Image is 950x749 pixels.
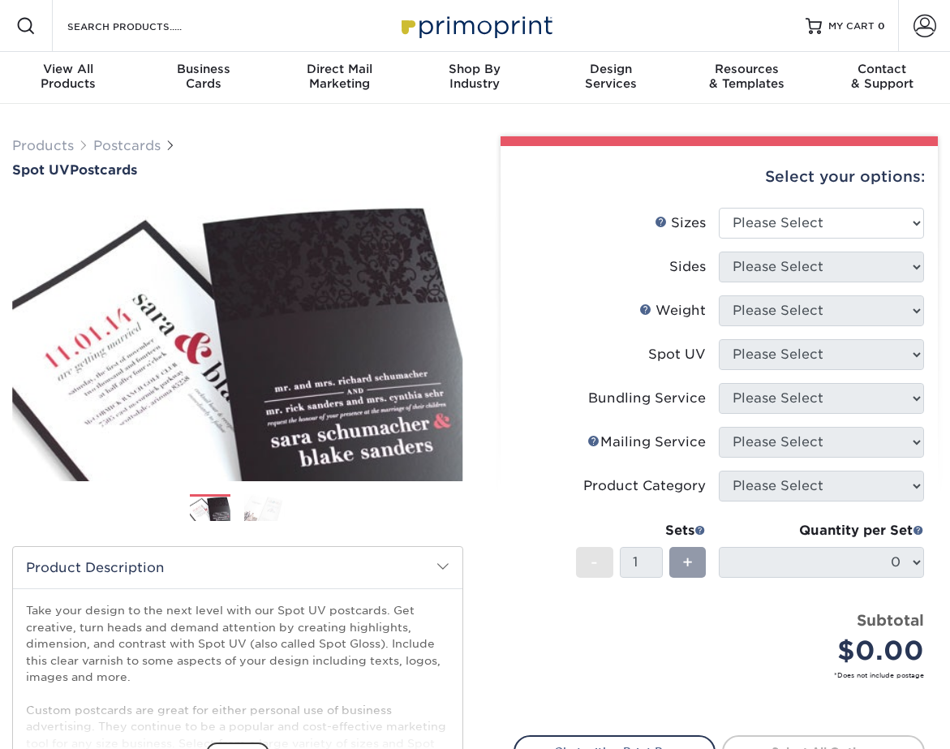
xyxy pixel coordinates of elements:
[591,550,598,575] span: -
[588,389,706,408] div: Bundling Service
[576,521,706,540] div: Sets
[543,52,678,104] a: DesignServices
[514,146,926,208] div: Select your options:
[135,52,271,104] a: BusinessCards
[543,62,678,76] span: Design
[407,52,543,104] a: Shop ByIndustry
[13,547,462,588] h2: Product Description
[682,550,693,575] span: +
[12,183,463,495] img: Spot UV 01
[527,670,925,680] small: *Does not include postage
[407,62,543,76] span: Shop By
[731,631,924,670] div: $0.00
[244,493,285,522] img: Postcards 02
[678,62,814,91] div: & Templates
[190,495,230,523] img: Postcards 01
[272,62,407,91] div: Marketing
[12,162,463,178] h1: Postcards
[828,19,875,33] span: MY CART
[12,162,463,178] a: Spot UVPostcards
[815,62,950,91] div: & Support
[135,62,271,76] span: Business
[857,611,924,629] strong: Subtotal
[878,20,885,32] span: 0
[543,62,678,91] div: Services
[587,433,706,452] div: Mailing Service
[669,257,706,277] div: Sides
[272,52,407,104] a: Direct MailMarketing
[583,476,706,496] div: Product Category
[639,301,706,321] div: Weight
[12,138,74,153] a: Products
[12,162,70,178] span: Spot UV
[678,62,814,76] span: Resources
[815,52,950,104] a: Contact& Support
[678,52,814,104] a: Resources& Templates
[135,62,271,91] div: Cards
[93,138,161,153] a: Postcards
[655,213,706,233] div: Sizes
[394,8,557,43] img: Primoprint
[719,521,924,540] div: Quantity per Set
[648,345,706,364] div: Spot UV
[272,62,407,76] span: Direct Mail
[66,16,224,36] input: SEARCH PRODUCTS.....
[407,62,543,91] div: Industry
[815,62,950,76] span: Contact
